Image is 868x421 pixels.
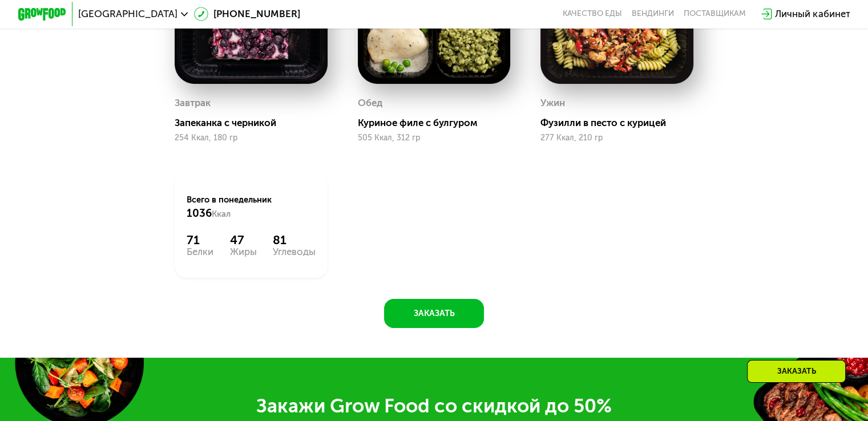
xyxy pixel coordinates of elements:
div: Куриное филе с булгуром [358,117,520,129]
div: Белки [187,247,213,257]
div: Личный кабинет [775,7,850,21]
div: Ужин [540,94,565,112]
div: поставщикам [684,9,746,19]
div: Заказать [747,360,846,383]
div: 71 [187,233,213,247]
div: 277 Ккал, 210 гр [540,133,693,143]
div: Жиры [230,247,257,257]
span: 1036 [187,207,212,220]
div: Фузилли в песто с курицей [540,117,703,129]
button: Заказать [384,299,484,328]
div: 254 Ккал, 180 гр [175,133,328,143]
div: 47 [230,233,257,247]
div: Запеканка с черникой [175,117,337,129]
span: Ккал [212,209,231,219]
div: Обед [358,94,382,112]
a: Вендинги [632,9,674,19]
a: [PHONE_NUMBER] [194,7,300,21]
div: 505 Ккал, 312 гр [358,133,511,143]
span: [GEOGRAPHIC_DATA] [78,9,177,19]
a: Качество еды [563,9,622,19]
div: Углеводы [273,247,316,257]
div: Всего в понедельник [187,194,315,220]
div: 81 [273,233,316,247]
div: Завтрак [175,94,211,112]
